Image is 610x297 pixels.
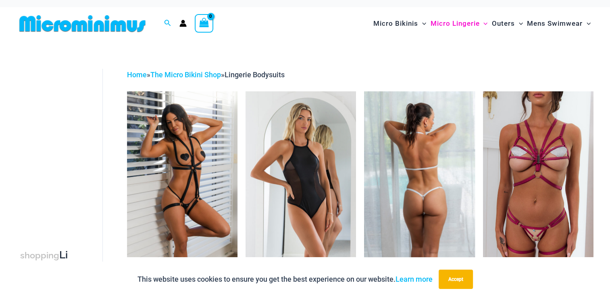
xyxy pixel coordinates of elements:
[430,13,479,34] span: Micro Lingerie
[525,11,593,36] a: Mens SwimwearMenu ToggleMenu Toggle
[490,11,525,36] a: OutersMenu ToggleMenu Toggle
[479,13,487,34] span: Menu Toggle
[164,19,171,29] a: Search icon link
[137,273,433,285] p: This website uses cookies to ensure you get the best experience on our website.
[246,91,356,257] a: Running Wild Midnight 115 Bodysuit 02Running Wild Midnight 115 Bodysuit 12Running Wild Midnight 1...
[583,13,591,34] span: Menu Toggle
[364,91,475,257] img: Electric Illusion Noir 1949 Bodysuit 04
[418,13,426,34] span: Menu Toggle
[20,250,59,260] span: shopping
[515,13,523,34] span: Menu Toggle
[179,20,187,27] a: Account icon link
[428,11,489,36] a: Micro LingerieMenu ToggleMenu Toggle
[195,14,213,33] a: View Shopping Cart, empty
[492,13,515,34] span: Outers
[483,91,593,257] a: Sweetest Obsession Cherry 1129 Bra 6119 Bottom 1939 Bodysuit 09Sweetest Obsession Cherry 1129 Bra...
[20,62,93,223] iframe: TrustedSite Certified
[527,13,583,34] span: Mens Swimwear
[439,270,473,289] button: Accept
[483,91,593,257] img: Sweetest Obsession Cherry 1129 Bra 6119 Bottom 1939 Bodysuit 09
[246,91,356,257] img: Running Wild Midnight 115 Bodysuit 02
[396,275,433,283] a: Learn more
[127,70,147,79] a: Home
[364,91,475,257] a: Electric Illusion Noir 1949 Bodysuit 03Electric Illusion Noir 1949 Bodysuit 04Electric Illusion N...
[371,11,428,36] a: Micro BikinisMenu ToggleMenu Toggle
[127,91,237,257] img: Truth or Dare Black 1905 Bodysuit 611 Micro 07
[373,13,418,34] span: Micro Bikinis
[150,70,221,79] a: The Micro Bikini Shop
[127,70,285,79] span: » »
[127,91,237,257] a: Truth or Dare Black 1905 Bodysuit 611 Micro 07Truth or Dare Black 1905 Bodysuit 611 Micro 05Truth...
[16,14,149,33] img: MM SHOP LOGO FLAT
[225,70,285,79] span: Lingerie Bodysuits
[370,10,594,37] nav: Site Navigation
[20,248,74,289] h3: Lingerie Bodysuits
